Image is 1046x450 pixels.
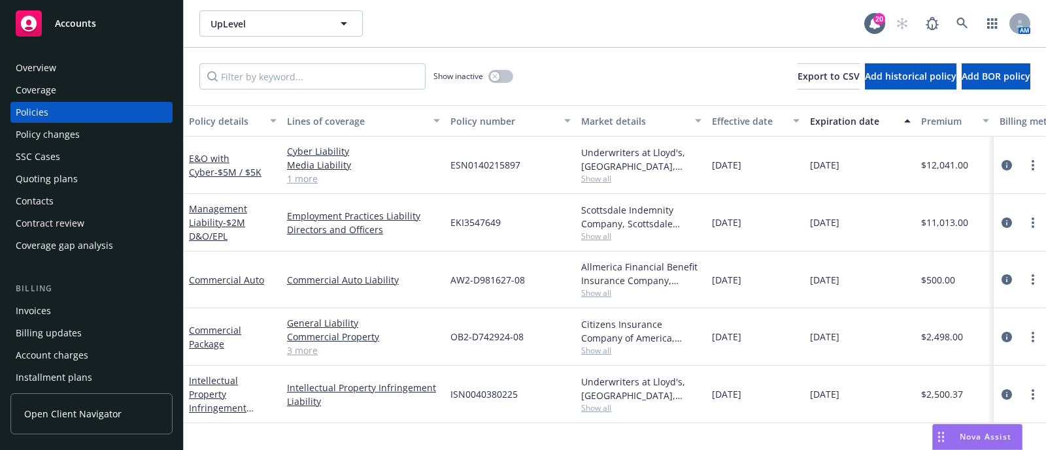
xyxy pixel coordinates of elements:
[999,329,1015,345] a: circleInformation
[810,216,839,229] span: [DATE]
[1025,272,1041,287] a: more
[581,231,701,242] span: Show all
[10,345,173,366] a: Account charges
[810,330,839,344] span: [DATE]
[10,282,173,295] div: Billing
[921,114,975,128] div: Premium
[810,114,896,128] div: Expiration date
[962,63,1030,89] button: Add BOR policy
[1025,329,1041,345] a: more
[10,323,173,344] a: Billing updates
[810,387,839,401] span: [DATE]
[889,10,915,37] a: Start snowing
[581,203,701,231] div: Scottsdale Indemnity Company, Scottsdale Insurance Company (Nationwide), CRC Group
[581,146,701,173] div: Underwriters at Lloyd's, [GEOGRAPHIC_DATA], [PERSON_NAME] of London, CFC Underwriting, CRC Group
[1025,387,1041,402] a: more
[805,105,916,137] button: Expiration date
[10,235,173,256] a: Coverage gap analysis
[712,158,741,172] span: [DATE]
[287,209,440,223] a: Employment Practices Liability
[798,63,860,89] button: Export to CSV
[712,330,741,344] span: [DATE]
[999,157,1015,173] a: circleInformation
[1025,157,1041,173] a: more
[932,424,1022,450] button: Nova Assist
[282,105,445,137] button: Lines of coverage
[999,272,1015,287] a: circleInformation
[24,407,122,421] span: Open Client Navigator
[450,330,524,344] span: OB2-D742924-08
[581,260,701,287] div: Allmerica Financial Benefit Insurance Company, Hanover Insurance Group
[10,367,173,388] a: Installment plans
[10,5,173,42] a: Accounts
[16,213,84,234] div: Contract review
[189,274,264,286] a: Commercial Auto
[287,381,440,408] a: Intellectual Property Infringement Liability
[10,300,173,321] a: Invoices
[960,431,1011,442] span: Nova Assist
[921,216,968,229] span: $11,013.00
[287,330,440,344] a: Commercial Property
[16,169,78,189] div: Quoting plans
[916,105,994,137] button: Premium
[712,387,741,401] span: [DATE]
[16,191,54,212] div: Contacts
[16,323,82,344] div: Billing updates
[450,158,520,172] span: ESN0140215897
[450,216,501,229] span: EKI3547649
[189,202,247,242] a: Management Liability
[873,13,885,25] div: 20
[16,57,56,78] div: Overview
[865,63,956,89] button: Add historical policy
[921,273,955,287] span: $500.00
[576,105,707,137] button: Market details
[10,124,173,145] a: Policy changes
[287,316,440,330] a: General Liability
[581,173,701,184] span: Show all
[16,80,56,101] div: Coverage
[184,105,282,137] button: Policy details
[450,387,518,401] span: ISN0040380225
[189,114,262,128] div: Policy details
[199,10,363,37] button: UpLevel
[10,57,173,78] a: Overview
[865,70,956,82] span: Add historical policy
[999,215,1015,231] a: circleInformation
[581,345,701,356] span: Show all
[16,146,60,167] div: SSC Cases
[189,374,251,442] a: Intellectual Property Infringement Liability
[581,114,687,128] div: Market details
[798,70,860,82] span: Export to CSV
[287,158,440,172] a: Media Liability
[712,273,741,287] span: [DATE]
[933,425,949,449] div: Drag to move
[949,10,975,37] a: Search
[433,71,483,82] span: Show inactive
[16,367,92,388] div: Installment plans
[287,114,426,128] div: Lines of coverage
[450,114,556,128] div: Policy number
[287,273,440,287] a: Commercial Auto Liability
[450,273,525,287] span: AW2-D981627-08
[16,124,80,145] div: Policy changes
[712,216,741,229] span: [DATE]
[10,146,173,167] a: SSC Cases
[921,158,968,172] span: $12,041.00
[919,10,945,37] a: Report a Bug
[10,213,173,234] a: Contract review
[581,375,701,402] div: Underwriters at Lloyd's, [GEOGRAPHIC_DATA], [PERSON_NAME] of London, CFC Underwriting, CRC Group
[707,105,805,137] button: Effective date
[581,317,701,345] div: Citizens Insurance Company of America, Hanover Insurance Group
[979,10,1005,37] a: Switch app
[921,330,963,344] span: $2,498.00
[712,114,785,128] div: Effective date
[55,18,96,29] span: Accounts
[962,70,1030,82] span: Add BOR policy
[1025,215,1041,231] a: more
[16,235,113,256] div: Coverage gap analysis
[211,17,324,31] span: UpLevel
[16,300,51,321] div: Invoices
[10,80,173,101] a: Coverage
[214,166,261,178] span: - $5M / $5K
[10,102,173,123] a: Policies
